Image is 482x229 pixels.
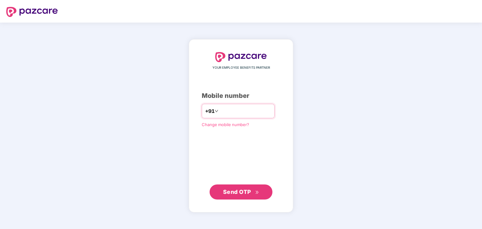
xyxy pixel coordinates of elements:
[202,91,280,101] div: Mobile number
[205,107,215,115] span: +91
[212,65,270,70] span: YOUR EMPLOYEE BENEFITS PARTNER
[6,7,58,17] img: logo
[210,184,272,200] button: Send OTPdouble-right
[215,109,218,113] span: down
[202,122,249,127] a: Change mobile number?
[255,190,259,194] span: double-right
[223,189,251,195] span: Send OTP
[215,52,267,62] img: logo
